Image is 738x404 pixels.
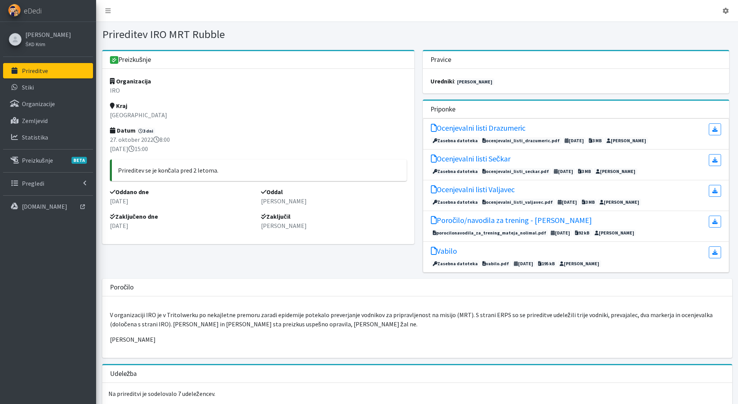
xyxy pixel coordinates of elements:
[137,128,156,135] span: 3 dni
[3,199,93,214] a: [DOMAIN_NAME]
[22,100,55,108] p: Organizacije
[423,69,729,93] div: :
[536,260,557,267] span: 195 kB
[605,137,648,144] span: [PERSON_NAME]
[22,203,67,210] p: [DOMAIN_NAME]
[431,154,510,163] h5: Ocenjevalni listi Sečkar
[431,246,457,258] a: Vabilo
[3,80,93,95] a: Stiki
[110,335,725,344] p: [PERSON_NAME]
[431,246,457,256] h5: Vabilo
[261,221,407,230] p: [PERSON_NAME]
[431,123,525,133] h5: Ocenjevalni listi Drazumeric
[481,137,562,144] span: ocenjevalni_listi_drazumeric.pdf
[587,137,604,144] span: 3 MB
[563,137,586,144] span: [DATE]
[430,77,454,85] strong: uredniki
[22,133,48,141] p: Statistika
[110,135,407,153] p: 27. oktober 2022 8:00 [DATE] 15:00
[430,105,455,113] h3: Priponke
[455,78,494,85] a: [PERSON_NAME]
[481,260,511,267] span: vabilo.pdf
[110,310,725,329] p: V organizaciji IRO je v Tritolwerku po nekajletne premoru zaradi epidemije potekalo preverjanje v...
[110,196,256,206] p: [DATE]
[22,117,48,125] p: Zemljevid
[110,86,407,95] p: IRO
[110,56,151,64] h3: Preizkušnje
[22,67,48,75] p: Prireditve
[110,102,127,110] strong: Kraj
[580,199,597,206] span: 3 MB
[25,39,71,48] a: ŠKD Krim
[261,213,291,220] strong: Zaključil
[110,188,149,196] strong: Oddano dne
[22,156,53,164] p: Preizkušnje
[431,185,515,197] a: Ocenjevalni listi Valjavec
[110,126,136,134] strong: Datum
[431,137,480,144] span: Zasebna datoteka
[261,196,407,206] p: [PERSON_NAME]
[22,83,34,91] p: Stiki
[481,199,555,206] span: ocenjevalni_listi_valjavec.pdf
[431,199,480,206] span: Zasebna datoteka
[24,5,42,17] span: eDedi
[598,199,641,206] span: [PERSON_NAME]
[431,260,480,267] span: Zasebna datoteka
[556,199,579,206] span: [DATE]
[431,229,548,236] span: porocilonavodila_za_trening_mateja_nolimal.pdf
[481,168,551,175] span: ocenjevalni_listi_seckar.pdf
[3,63,93,78] a: Prireditve
[558,260,601,267] span: [PERSON_NAME]
[3,113,93,128] a: Zemljevid
[25,30,71,39] a: [PERSON_NAME]
[3,96,93,111] a: Organizacije
[22,180,44,187] p: Pregledi
[110,221,256,230] p: [DATE]
[3,153,93,168] a: PreizkušnjeBETA
[431,154,510,166] a: Ocenjevalni listi Sečkar
[431,216,592,228] a: Poročilo/navodila za trening - [PERSON_NAME]
[431,185,515,194] h5: Ocenjevalni listi Valjavec
[431,123,525,135] a: Ocenjevalni listi Drazumeric
[512,260,535,267] span: [DATE]
[102,28,414,41] h1: Prireditev IRO MRT Rubble
[110,213,158,220] strong: Zaključeno dne
[594,168,637,175] span: [PERSON_NAME]
[549,229,572,236] span: [DATE]
[118,166,401,175] p: Prireditev se je končala pred 2 letoma.
[110,110,407,120] p: [GEOGRAPHIC_DATA]
[552,168,575,175] span: [DATE]
[110,370,137,378] h3: Udeležba
[261,188,283,196] strong: Oddal
[3,130,93,145] a: Statistika
[25,41,45,47] small: ŠKD Krim
[71,157,87,164] span: BETA
[110,283,134,291] h3: Poročilo
[573,229,592,236] span: 92 kB
[3,176,93,191] a: Pregledi
[431,216,592,225] h5: Poročilo/navodila za trening - [PERSON_NAME]
[430,56,451,64] h3: Pravice
[110,77,151,85] strong: Organizacija
[576,168,593,175] span: 3 MB
[593,229,636,236] span: [PERSON_NAME]
[431,168,480,175] span: Zasebna datoteka
[8,4,21,17] img: eDedi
